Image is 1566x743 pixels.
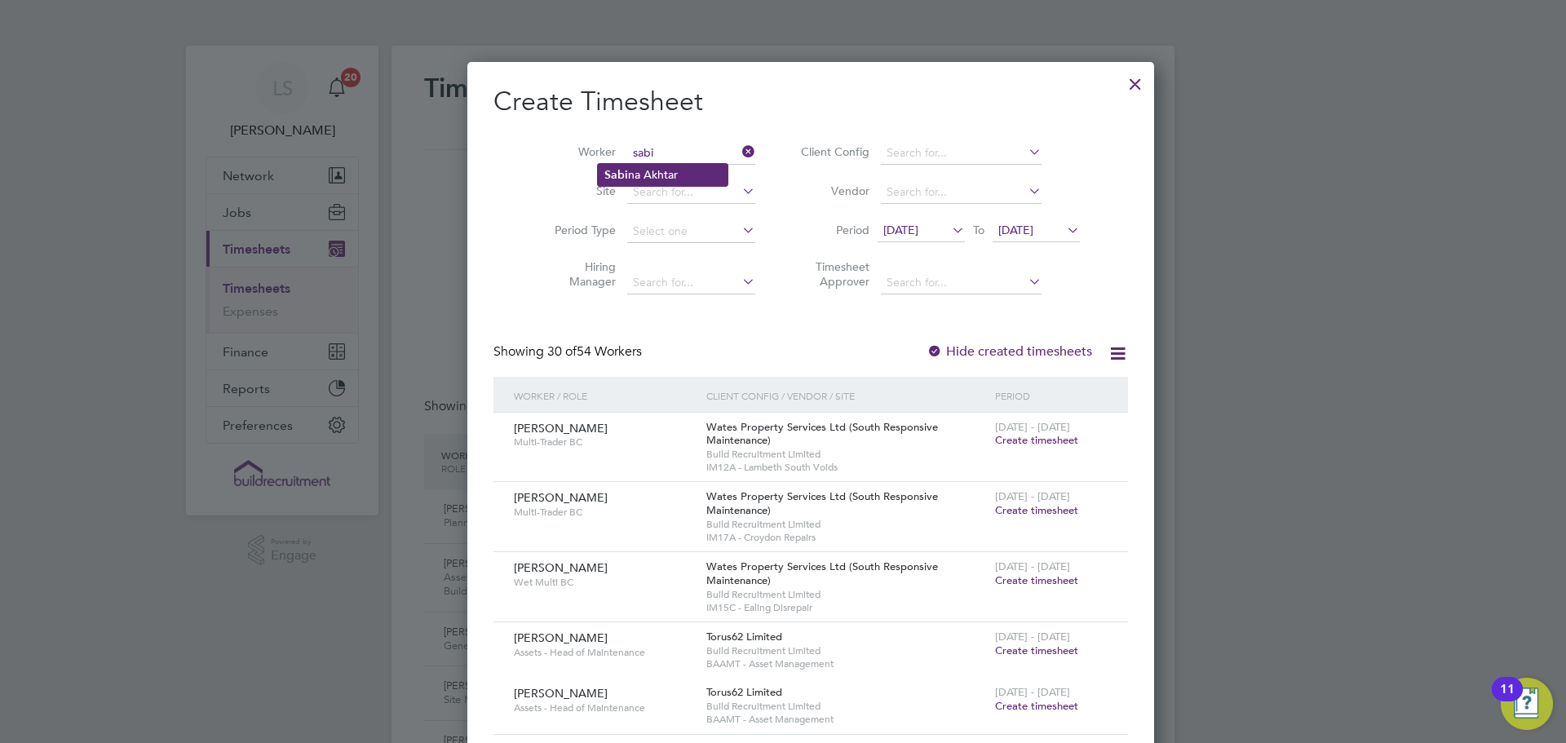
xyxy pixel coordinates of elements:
span: [PERSON_NAME] [514,630,608,645]
span: IM15C - Ealing Disrepair [706,601,987,614]
span: Torus62 Limited [706,630,782,643]
input: Search for... [881,142,1042,165]
span: Create timesheet [995,699,1078,713]
span: Build Recruitment Limited [706,518,987,531]
input: Search for... [627,181,755,204]
span: [DATE] [883,223,918,237]
span: Create timesheet [995,573,1078,587]
span: IM17A - Croydon Repairs [706,531,987,544]
span: Wates Property Services Ltd (South Responsive Maintenance) [706,559,938,587]
span: Create timesheet [995,433,1078,447]
span: Torus62 Limited [706,685,782,699]
div: Showing [493,343,645,360]
label: Worker [542,144,616,159]
span: Create timesheet [995,643,1078,657]
span: [PERSON_NAME] [514,490,608,505]
input: Search for... [881,272,1042,294]
span: BAAMT - Asset Management [706,657,987,670]
b: Sabi [604,168,628,182]
span: [DATE] - [DATE] [995,559,1070,573]
span: Multi-Trader BC [514,506,694,519]
label: Timesheet Approver [796,259,869,289]
li: na Akhtar [598,164,728,186]
span: Build Recruitment Limited [706,700,987,713]
span: To [968,219,989,241]
span: 30 of [547,343,577,360]
label: Period Type [542,223,616,237]
div: Worker / Role [510,377,702,414]
span: Build Recruitment Limited [706,448,987,461]
input: Search for... [881,181,1042,204]
span: IM12A - Lambeth South Voids [706,461,987,474]
span: Wates Property Services Ltd (South Responsive Maintenance) [706,420,938,448]
span: [DATE] - [DATE] [995,420,1070,434]
label: Site [542,184,616,198]
div: 11 [1500,689,1515,710]
span: Create timesheet [995,503,1078,517]
div: Client Config / Vendor / Site [702,377,991,414]
span: Assets - Head of Maintenance [514,701,694,714]
label: Client Config [796,144,869,159]
span: [DATE] - [DATE] [995,489,1070,503]
span: [DATE] - [DATE] [995,630,1070,643]
span: Multi-Trader BC [514,436,694,449]
span: Build Recruitment Limited [706,644,987,657]
input: Select one [627,220,755,243]
span: Build Recruitment Limited [706,588,987,601]
span: [PERSON_NAME] [514,686,608,701]
span: BAAMT - Asset Management [706,713,987,726]
span: Wet Multi BC [514,576,694,589]
span: [PERSON_NAME] [514,560,608,575]
button: Open Resource Center, 11 new notifications [1501,678,1553,730]
span: Assets - Head of Maintenance [514,646,694,659]
label: Vendor [796,184,869,198]
label: Hiring Manager [542,259,616,289]
div: Period [991,377,1112,414]
span: Wates Property Services Ltd (South Responsive Maintenance) [706,489,938,517]
span: 54 Workers [547,343,642,360]
input: Search for... [627,142,755,165]
span: [DATE] [998,223,1033,237]
label: Period [796,223,869,237]
h2: Create Timesheet [493,85,1128,119]
label: Hide created timesheets [927,343,1092,360]
input: Search for... [627,272,755,294]
span: [DATE] - [DATE] [995,685,1070,699]
span: [PERSON_NAME] [514,421,608,436]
